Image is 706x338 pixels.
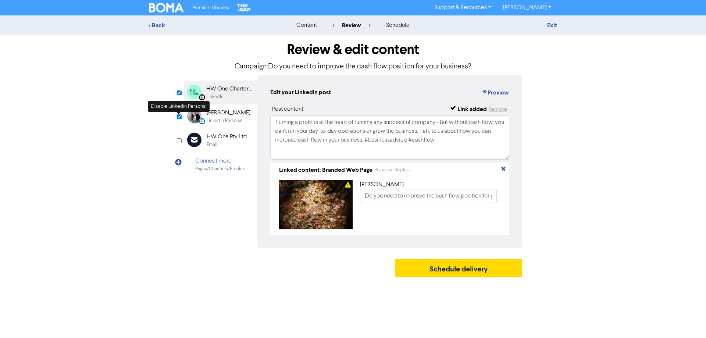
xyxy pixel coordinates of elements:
[386,21,410,30] div: schedule
[207,141,217,148] div: Email
[206,93,224,100] div: LinkedIn
[374,166,393,174] button: Preview
[195,166,245,172] div: Pages/Channels/Profiles
[184,61,522,72] p: Campaign: Do you need to improve the cash flow position for your business?
[270,115,509,160] textarea: Turning a profit is at the heart of running any successful company - But without cash flow, you c...
[270,88,331,97] div: Edit your LinkedIn post
[195,157,245,166] div: Connect more
[184,104,257,128] div: LinkedinPersonal [PERSON_NAME]LinkedIn Personal
[360,180,497,189] div: [PERSON_NAME]
[184,153,257,177] div: Connect morePages/Channels/Profiles
[187,108,202,123] img: LinkedinPersonal
[206,85,253,93] div: HW One Chartered Accountants
[207,132,247,141] div: HW One Pty Ltd
[395,259,522,277] button: Schedule delivery
[394,166,413,174] button: Replace
[279,166,372,174] div: Linked content: Branded Web Page
[207,108,250,117] div: [PERSON_NAME]
[149,3,183,13] img: BOMA Logo
[547,22,557,29] a: Exit
[497,2,557,14] a: [PERSON_NAME]
[236,3,252,13] img: The Gap
[279,180,353,229] img: 1wXBKQsg2eO7Vqh45oDB5a-a-pile-of-money-sitting-on-top-of-a-pile-of-coins-zbuMQIfah0Q.jpg
[148,101,210,112] div: Disable Linkedin Personal
[192,6,230,10] span: Premium Libraries:
[184,81,257,104] div: Linkedin HW One Chartered AccountantsLinkedIn
[207,117,242,124] div: LinkedIn Personal
[488,105,507,114] button: Remove
[187,85,202,99] img: Linkedin
[457,105,487,114] div: Link added
[184,128,257,152] div: HW One Pty LtdEmail
[669,303,706,338] iframe: Chat Widget
[149,21,278,30] div: < Back
[184,41,522,58] h1: Review & edit content
[374,167,393,173] a: Preview
[481,88,509,97] button: Preview
[428,2,497,14] a: Support & Resources
[296,21,317,30] div: content
[332,21,371,30] div: review
[272,105,303,114] div: Post content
